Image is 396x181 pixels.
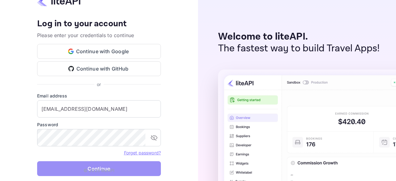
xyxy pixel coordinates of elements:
[124,150,161,155] a: Forget password?
[37,121,161,128] label: Password
[37,32,161,39] p: Please enter your credentials to continue
[218,31,380,43] p: Welcome to liteAPI.
[218,43,380,54] p: The fastest way to build Travel Apps!
[148,131,160,144] button: toggle password visibility
[37,19,161,29] h4: Log in to your account
[37,61,161,76] button: Continue with GitHub
[84,167,114,174] p: © 2025 liteAPI
[37,44,161,59] button: Continue with Google
[124,149,161,156] a: Forget password?
[97,81,101,88] p: or
[37,93,161,99] label: Email address
[37,100,161,118] input: Enter your email address
[37,161,161,176] button: Continue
